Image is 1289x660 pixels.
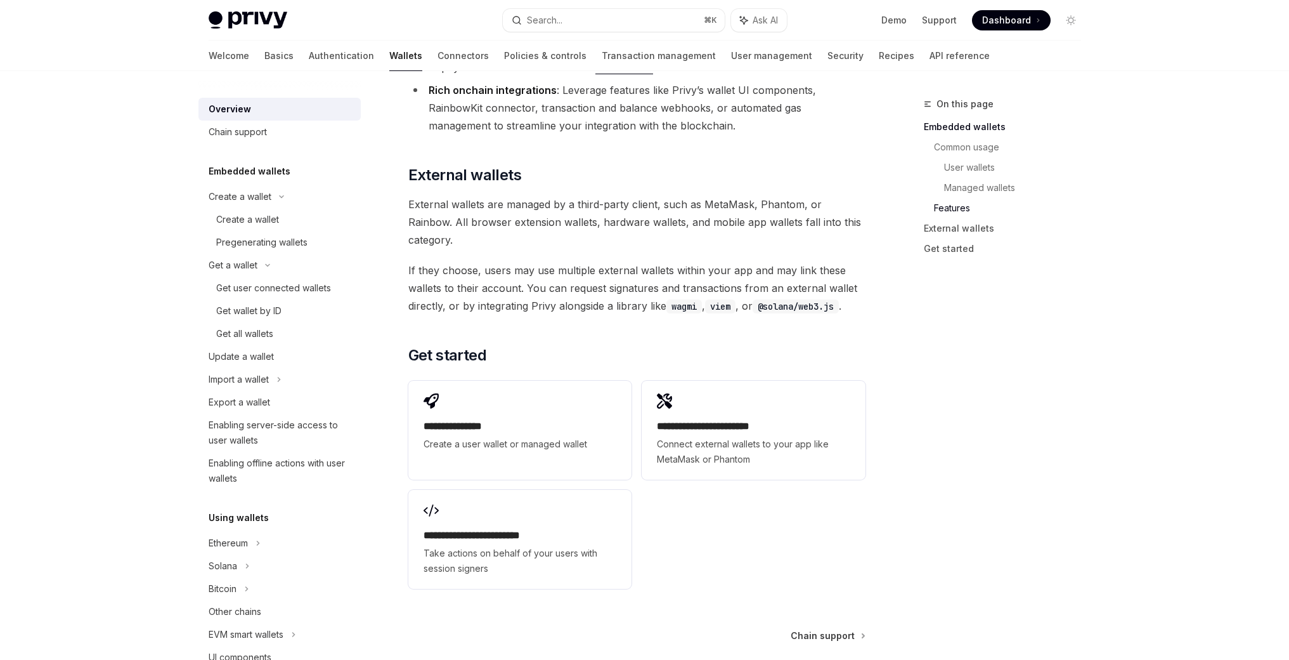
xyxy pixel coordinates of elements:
[198,300,361,322] a: Get wallet by ID
[198,277,361,300] a: Get user connected wallets
[209,349,274,364] div: Update a wallet
[924,218,1091,239] a: External wallets
[408,81,865,135] li: : Leverage features like Privy’s wallet UI components, RainbowKit connector, transaction and bala...
[209,627,283,642] div: EVM smart wallets
[602,41,716,71] a: Transaction management
[982,14,1031,27] span: Dashboard
[198,452,361,490] a: Enabling offline actions with user wallets
[216,280,331,296] div: Get user connected wallets
[209,189,271,204] div: Create a wallet
[216,235,308,250] div: Pregenerating wallets
[731,9,787,32] button: Ask AI
[924,117,1091,137] a: Embedded wallets
[216,326,273,341] div: Get all wallets
[753,14,778,27] span: Ask AI
[209,536,248,551] div: Ethereum
[408,345,486,366] span: Get started
[408,261,865,315] span: If they choose, users may use multiple external wallets within your app and may link these wallet...
[209,372,269,387] div: Import a wallet
[934,198,1091,218] a: Features
[424,437,616,452] span: Create a user wallet or managed wallet
[881,14,907,27] a: Demo
[264,41,294,71] a: Basics
[944,178,1091,198] a: Managed wallets
[504,41,586,71] a: Policies & controls
[209,581,236,597] div: Bitcoin
[198,414,361,452] a: Enabling server-side access to user wallets
[209,41,249,71] a: Welcome
[198,208,361,231] a: Create a wallet
[731,41,812,71] a: User management
[209,102,251,117] div: Overview
[1061,10,1081,30] button: Toggle dark mode
[934,137,1091,157] a: Common usage
[753,300,839,313] code: @solana/web3.js
[704,15,717,25] span: ⌘ K
[209,11,287,29] img: light logo
[657,437,850,467] span: Connect external wallets to your app like MetaMask or Phantom
[936,96,994,112] span: On this page
[216,212,279,227] div: Create a wallet
[972,10,1051,30] a: Dashboard
[503,9,725,32] button: Search...⌘K
[209,395,270,410] div: Export a wallet
[198,391,361,414] a: Export a wallet
[429,84,557,96] strong: Rich onchain integrations
[198,600,361,623] a: Other chains
[705,300,735,313] code: viem
[309,41,374,71] a: Authentication
[209,418,353,448] div: Enabling server-side access to user wallets
[209,510,269,525] h5: Using wallets
[408,195,865,249] span: External wallets are managed by a third-party client, such as MetaMask, Phantom, or Rainbow. All ...
[424,546,616,576] span: Take actions on behalf of your users with session signers
[198,231,361,254] a: Pregenerating wallets
[198,345,361,368] a: Update a wallet
[209,456,353,486] div: Enabling offline actions with user wallets
[198,322,361,345] a: Get all wallets
[527,13,562,28] div: Search...
[791,630,855,642] span: Chain support
[198,121,361,143] a: Chain support
[827,41,864,71] a: Security
[922,14,957,27] a: Support
[209,258,257,273] div: Get a wallet
[216,303,282,319] div: Get wallet by ID
[209,124,267,140] div: Chain support
[944,157,1091,178] a: User wallets
[209,558,237,574] div: Solana
[389,41,422,71] a: Wallets
[437,41,489,71] a: Connectors
[408,165,521,185] span: External wallets
[198,98,361,121] a: Overview
[879,41,914,71] a: Recipes
[209,164,290,179] h5: Embedded wallets
[666,300,702,313] code: wagmi
[209,604,261,619] div: Other chains
[791,630,864,642] a: Chain support
[924,239,1091,259] a: Get started
[930,41,990,71] a: API reference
